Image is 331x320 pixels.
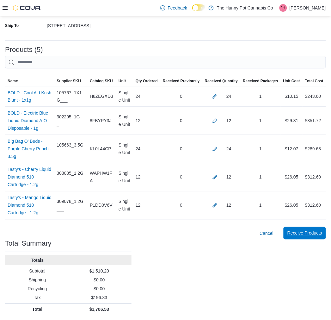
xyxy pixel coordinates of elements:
span: Name [8,78,18,84]
div: 0 [160,115,202,127]
a: Tasty's - Cherry Liquid Diamond 510 Cartridge - 1.2g [8,166,52,189]
p: $0.00 [70,277,129,283]
h3: Total Summary [5,240,52,248]
span: Catalog SKU [90,78,113,84]
span: Received Packages [243,78,278,84]
div: 1 [240,115,280,127]
div: $289.68 [305,145,321,153]
div: 0 [160,143,202,155]
div: $312.60 [305,173,321,181]
span: 105663_3.5G___ [57,141,85,157]
span: Receive Products [287,230,322,236]
label: Ship To [5,23,19,28]
div: $12.07 [281,143,303,155]
button: Cancel [257,227,276,240]
button: Catalog SKU [87,76,116,86]
p: $196.33 [70,295,129,301]
input: This is a search bar. After typing your query, hit enter to filter the results lower in the page. [5,56,326,69]
div: 12 [226,117,231,125]
span: Qty Ordered [136,78,158,84]
div: 12 [133,199,160,212]
div: Single Unit [116,139,133,159]
button: Receive Products [284,227,326,240]
p: Recycling [8,286,67,292]
p: [PERSON_NAME] [290,4,326,12]
p: Shipping [8,277,67,283]
span: Unit [119,78,126,84]
div: $351.72 [305,117,321,125]
a: Feedback [158,2,190,14]
span: 308085_1.2G___ [57,170,85,185]
span: Feedback [168,5,187,11]
div: 12 [133,115,160,127]
p: The Hunny Pot Cannabis Co [217,4,273,12]
a: Tasty's - Mango Liquid Diamond 510 Cartridge - 1.2g [8,194,52,217]
div: 1 [240,143,280,155]
span: Unit Cost [283,78,300,84]
span: Received Quantity [205,78,238,84]
p: $0.00 [70,286,129,292]
div: Single Unit [116,195,133,216]
div: Single Unit [116,111,133,131]
div: Jesse Hughes [279,4,287,12]
p: Total [8,306,67,313]
span: WAPHW1FA [90,170,113,185]
span: P1DD0V6V [90,202,113,209]
span: Supplier SKU [57,78,81,84]
a: BOLD - Cool Aid Kush Blunt - 1x1g [8,89,52,104]
div: Single Unit [116,86,133,107]
div: $29.31 [281,115,303,127]
div: 0 [160,90,202,103]
div: $243.60 [305,93,321,100]
h3: Products (5) [5,46,43,53]
div: $26.05 [281,199,303,212]
p: Subtotal [8,268,67,274]
div: 24 [133,90,160,103]
span: Received Previously [163,78,200,84]
span: JH [281,4,286,12]
span: 105767_1X1G___ [57,89,85,104]
div: $10.15 [281,90,303,103]
p: $1,706.53 [70,306,129,313]
span: Total Cost [305,78,323,84]
img: Cova [13,5,41,11]
button: Name [5,76,54,86]
div: 24 [133,143,160,155]
div: Single Unit [116,167,133,187]
input: Dark Mode [192,4,205,11]
span: H8ZEGXD3 [90,93,113,100]
p: Tax [8,295,67,301]
p: | [276,4,277,12]
a: Big Bag O' Buds - Purple Cherry Punch - 3.5g [8,138,52,160]
div: 24 [226,145,231,153]
div: 12 [226,202,231,209]
div: 12 [133,171,160,184]
button: Supplier SKU [54,76,87,86]
div: 1 [240,90,280,103]
a: BOLD - Electric Blue Liquid Diamond AIO Disposable - 1g [8,110,52,132]
div: 1 [240,171,280,184]
div: [STREET_ADDRESS] [47,21,132,28]
p: $1,510.20 [70,268,129,274]
span: KL0L44CP [90,145,111,153]
div: $26.05 [281,171,303,184]
span: 8FBYPY3J [90,117,111,125]
span: 309078_1.2G___ [57,198,85,213]
div: 12 [226,173,231,181]
span: Cancel [260,230,274,237]
div: 0 [160,171,202,184]
div: 1 [240,199,280,212]
div: 24 [226,93,231,100]
div: 0 [160,199,202,212]
div: $312.60 [305,202,321,209]
span: 302295_1G___ [57,113,85,129]
p: Totals [8,257,67,264]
